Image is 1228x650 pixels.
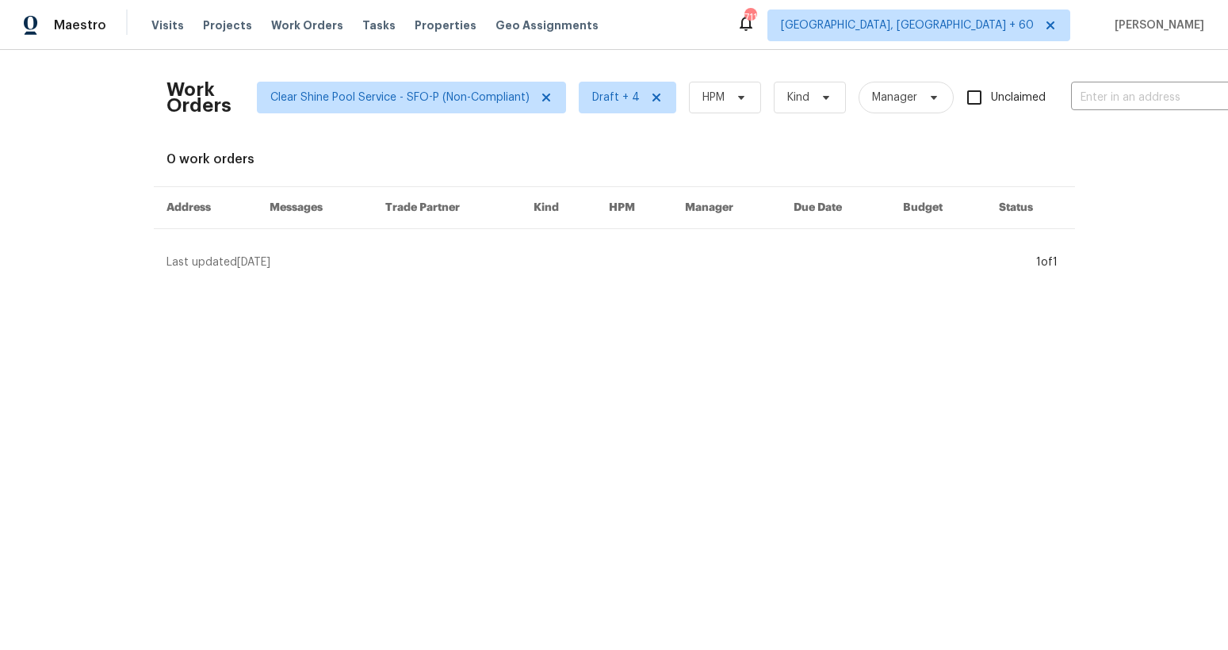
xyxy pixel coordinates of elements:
[154,187,257,229] th: Address
[270,90,530,105] span: Clear Shine Pool Service - SFO-P (Non-Compliant)
[672,187,782,229] th: Manager
[54,17,106,33] span: Maestro
[1036,254,1058,270] div: 1 of 1
[166,254,1031,270] div: Last updated
[237,257,270,268] span: [DATE]
[991,90,1046,106] span: Unclaimed
[521,187,596,229] th: Kind
[151,17,184,33] span: Visits
[257,187,373,229] th: Messages
[702,90,725,105] span: HPM
[166,151,1062,167] div: 0 work orders
[271,17,343,33] span: Work Orders
[872,90,917,105] span: Manager
[592,90,640,105] span: Draft + 4
[781,17,1034,33] span: [GEOGRAPHIC_DATA], [GEOGRAPHIC_DATA] + 60
[986,187,1074,229] th: Status
[415,17,476,33] span: Properties
[166,82,231,113] h2: Work Orders
[203,17,252,33] span: Projects
[787,90,809,105] span: Kind
[362,20,396,31] span: Tasks
[1108,17,1204,33] span: [PERSON_NAME]
[744,10,756,25] div: 711
[781,187,890,229] th: Due Date
[495,17,599,33] span: Geo Assignments
[596,187,672,229] th: HPM
[890,187,986,229] th: Budget
[373,187,521,229] th: Trade Partner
